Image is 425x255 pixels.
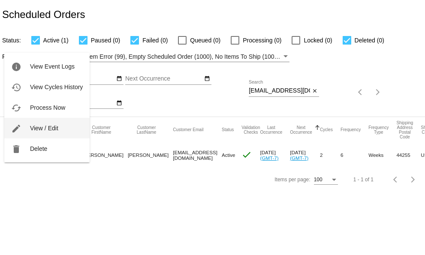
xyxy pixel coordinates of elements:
[30,104,65,111] span: Process Now
[30,84,83,90] span: View Cycles History
[11,82,21,93] mat-icon: history
[11,144,21,154] mat-icon: delete
[11,123,21,134] mat-icon: edit
[30,63,75,70] span: View Event Logs
[30,125,58,132] span: View / Edit
[30,145,47,152] span: Delete
[11,62,21,72] mat-icon: info
[11,103,21,113] mat-icon: cached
